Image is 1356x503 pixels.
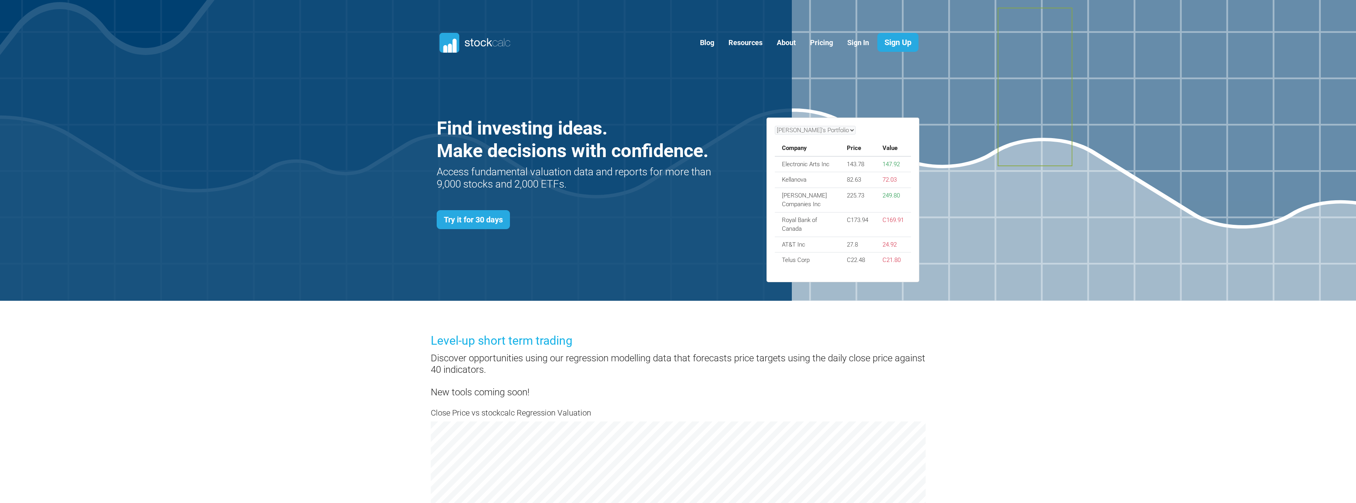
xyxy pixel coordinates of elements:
a: Sign In [841,33,875,53]
td: [PERSON_NAME] Companies Inc [775,188,840,212]
td: 82.63 [840,172,875,188]
td: Telus Corp [775,252,840,268]
td: 143.78 [840,156,875,172]
a: About [771,33,802,53]
a: Try it for 30 days [437,210,510,229]
td: 72.03 [875,172,911,188]
h5: Close Price vs stockcalc Regression Valuation [431,407,926,418]
td: Royal Bank of Canada [775,212,840,237]
td: 27.8 [840,237,875,252]
h2: Access fundamental valuation data and reports for more than 9,000 stocks and 2,000 ETFs. [437,166,713,190]
td: 147.92 [875,156,911,172]
th: Price [840,140,875,156]
th: Value [875,140,911,156]
td: C173.94 [840,212,875,237]
a: Pricing [804,33,839,53]
h4: Discover opportunities using our regression modelling data that forecasts price targets using the... [431,353,926,398]
td: 225.73 [840,188,875,212]
a: Sign Up [877,33,919,52]
td: 24.92 [875,237,911,252]
td: Electronic Arts Inc [775,156,840,172]
td: Kellanova [775,172,840,188]
h1: Find investing ideas. Make decisions with confidence. [437,117,713,162]
a: Blog [694,33,720,53]
td: C22.48 [840,252,875,268]
th: Company [775,140,840,156]
td: 249.80 [875,188,911,212]
td: AT&T Inc [775,237,840,252]
td: C21.80 [875,252,911,268]
td: C169.91 [875,212,911,237]
a: Resources [723,33,768,53]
